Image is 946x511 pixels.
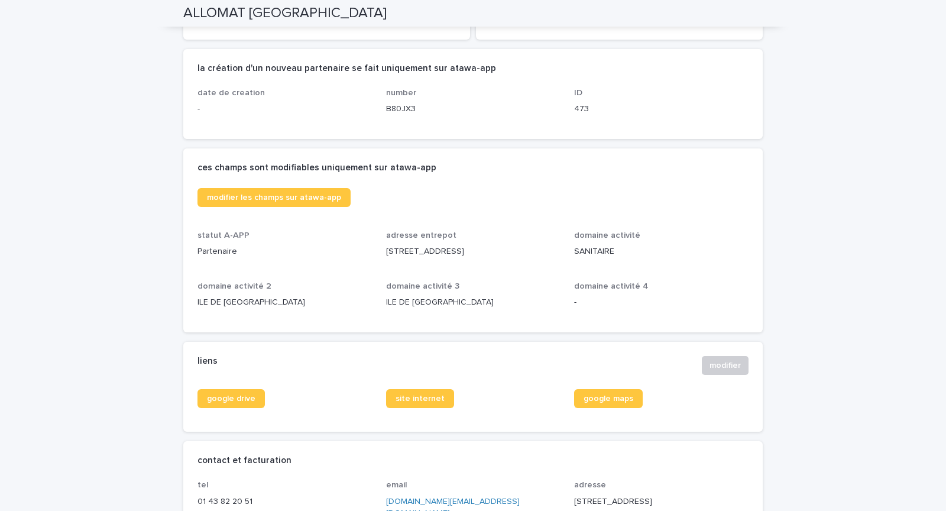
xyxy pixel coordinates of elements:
h2: liens [197,356,218,367]
p: B80JX3 [386,103,561,115]
span: ID [574,89,582,97]
h2: la création d'un nouveau partenaire se fait uniquement sur atawa-app [197,63,496,74]
span: number [386,89,416,97]
p: ILE DE [GEOGRAPHIC_DATA] [197,296,372,309]
p: Partenaire [197,245,372,258]
p: [STREET_ADDRESS] [386,245,561,258]
span: domaine activité 2 [197,282,271,290]
span: statut A-APP [197,231,250,240]
a: modifier les champs sur atawa-app [197,188,351,207]
a: site internet [386,389,454,408]
p: 01 43 82 20 51 [197,496,372,508]
a: google maps [574,389,643,408]
span: date de creation [197,89,265,97]
span: site internet [396,394,445,403]
p: [STREET_ADDRESS] [574,496,749,508]
span: google drive [207,394,255,403]
span: tel [197,481,209,489]
button: modifier [702,356,749,375]
span: adresse entrepot [386,231,456,240]
p: SANITAIRE [574,245,749,258]
p: - [197,103,372,115]
p: 473 [574,103,749,115]
span: adresse [574,481,606,489]
p: ILE DE [GEOGRAPHIC_DATA] [386,296,561,309]
a: google drive [197,389,265,408]
h2: ALLOMAT [GEOGRAPHIC_DATA] [183,5,387,22]
h2: contact et facturation [197,455,291,466]
span: modifier les champs sur atawa-app [207,193,341,202]
h2: ces champs sont modifiables uniquement sur atawa-app [197,163,436,173]
p: - [574,296,749,309]
span: domaine activité 4 [574,282,649,290]
span: domaine activité 3 [386,282,459,290]
span: domaine activité [574,231,640,240]
span: modifier [710,360,741,371]
span: google maps [584,394,633,403]
span: email [386,481,407,489]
